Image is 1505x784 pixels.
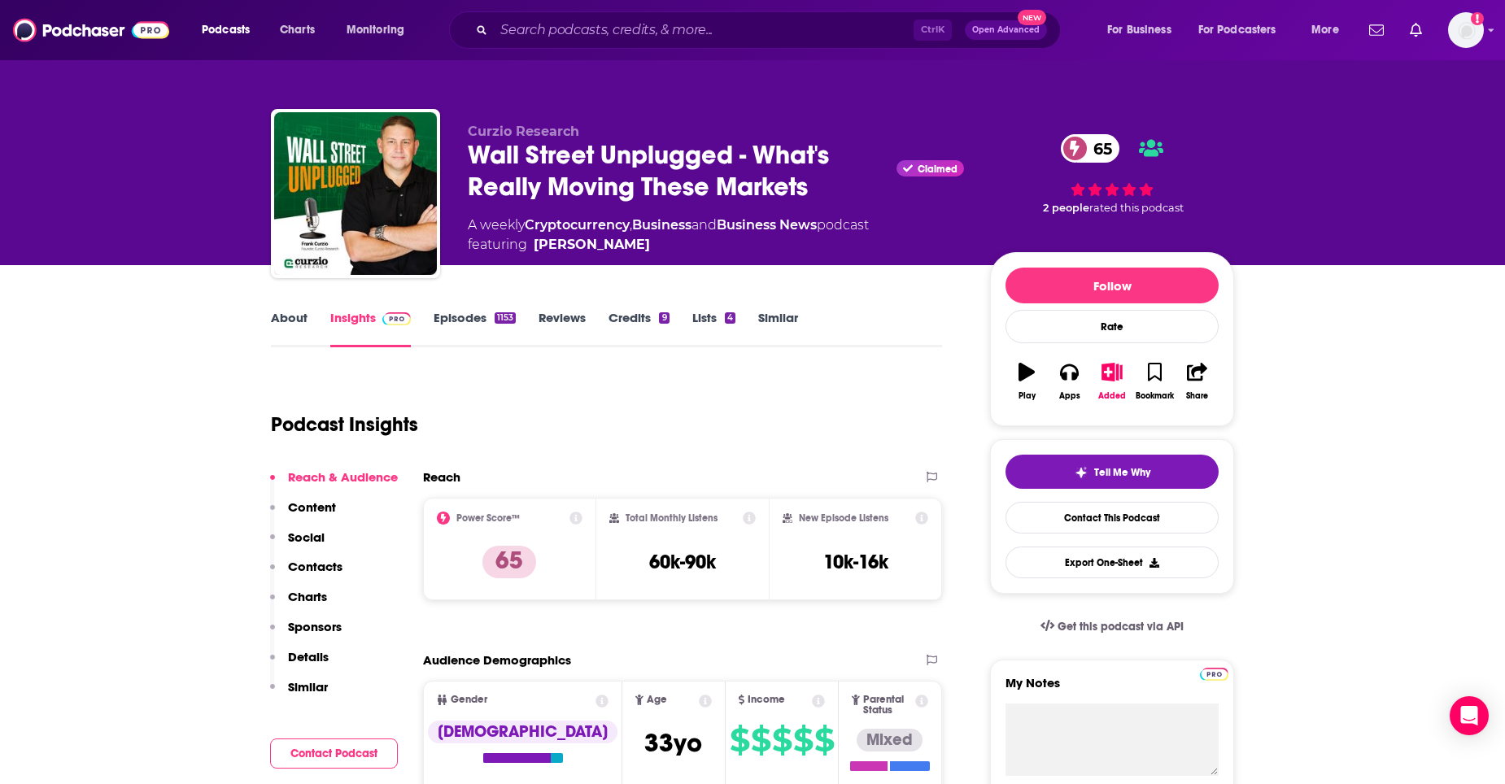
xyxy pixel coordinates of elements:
[1027,607,1197,647] a: Get this podcast via API
[190,17,271,43] button: open menu
[1043,202,1089,214] span: 2 people
[280,19,315,41] span: Charts
[1096,17,1192,43] button: open menu
[1006,675,1219,703] label: My Notes
[465,11,1076,49] div: Search podcasts, credits, & more...
[1176,352,1219,411] button: Share
[288,559,342,574] p: Contacts
[288,499,336,515] p: Content
[857,729,923,751] div: Mixed
[626,512,718,524] h2: Total Monthly Listens
[423,652,571,668] h2: Audience Demographics
[1450,696,1489,735] div: Open Intercom Messenger
[270,679,328,709] button: Similar
[539,310,586,347] a: Reviews
[271,310,308,347] a: About
[1006,502,1219,534] a: Contact This Podcast
[1006,268,1219,303] button: Follow
[270,649,329,679] button: Details
[270,559,342,589] button: Contacts
[347,19,404,41] span: Monitoring
[1300,17,1359,43] button: open menu
[288,619,342,634] p: Sponsors
[1098,391,1126,401] div: Added
[748,695,785,705] span: Income
[288,589,327,604] p: Charts
[468,124,579,139] span: Curzio Research
[918,165,958,173] span: Claimed
[428,721,617,743] div: [DEMOGRAPHIC_DATA]
[751,727,770,753] span: $
[468,216,869,255] div: A weekly podcast
[269,17,325,43] a: Charts
[270,619,342,649] button: Sponsors
[823,550,888,574] h3: 10k-16k
[717,217,817,233] a: Business News
[1200,665,1228,681] a: Pro website
[1018,10,1047,25] span: New
[270,738,398,769] button: Contact Podcast
[1136,391,1174,401] div: Bookmark
[270,469,398,499] button: Reach & Audience
[468,235,869,255] span: featuring
[609,310,669,347] a: Credits9
[990,124,1234,225] div: 65 2 peoplerated this podcast
[1077,134,1120,163] span: 65
[434,310,516,347] a: Episodes1153
[1094,466,1150,479] span: Tell Me Why
[274,112,437,275] img: Wall Street Unplugged - What's Really Moving These Markets
[630,217,632,233] span: ,
[644,727,702,759] span: 33 yo
[1188,17,1300,43] button: open menu
[482,546,536,578] p: 65
[1006,352,1048,411] button: Play
[1448,12,1484,48] button: Show profile menu
[423,469,460,485] h2: Reach
[495,312,516,324] div: 1153
[288,469,398,485] p: Reach & Audience
[1200,668,1228,681] img: Podchaser Pro
[1075,466,1088,479] img: tell me why sparkle
[649,550,716,574] h3: 60k-90k
[1006,310,1219,343] div: Rate
[456,512,520,524] h2: Power Score™
[534,235,650,255] div: [PERSON_NAME]
[1471,12,1484,25] svg: Add a profile image
[525,217,630,233] a: Cryptocurrency
[1448,12,1484,48] span: Logged in as aoifemcg
[1448,12,1484,48] img: User Profile
[1058,620,1184,634] span: Get this podcast via API
[1133,352,1176,411] button: Bookmark
[1403,16,1429,44] a: Show notifications dropdown
[494,17,914,43] input: Search podcasts, credits, & more...
[1059,391,1080,401] div: Apps
[13,15,169,46] img: Podchaser - Follow, Share and Rate Podcasts
[965,20,1047,40] button: Open AdvancedNew
[691,217,717,233] span: and
[725,312,735,324] div: 4
[271,412,418,437] h1: Podcast Insights
[647,695,667,705] span: Age
[914,20,952,41] span: Ctrl K
[1107,19,1171,41] span: For Business
[1363,16,1390,44] a: Show notifications dropdown
[799,512,888,524] h2: New Episode Listens
[772,727,792,753] span: $
[330,310,411,347] a: InsightsPodchaser Pro
[270,589,327,619] button: Charts
[1006,455,1219,489] button: tell me why sparkleTell Me Why
[632,217,691,233] a: Business
[1198,19,1276,41] span: For Podcasters
[863,695,913,716] span: Parental Status
[202,19,250,41] span: Podcasts
[1006,547,1219,578] button: Export One-Sheet
[1061,134,1120,163] a: 65
[1091,352,1133,411] button: Added
[1186,391,1208,401] div: Share
[270,499,336,529] button: Content
[758,310,798,347] a: Similar
[1089,202,1184,214] span: rated this podcast
[1311,19,1339,41] span: More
